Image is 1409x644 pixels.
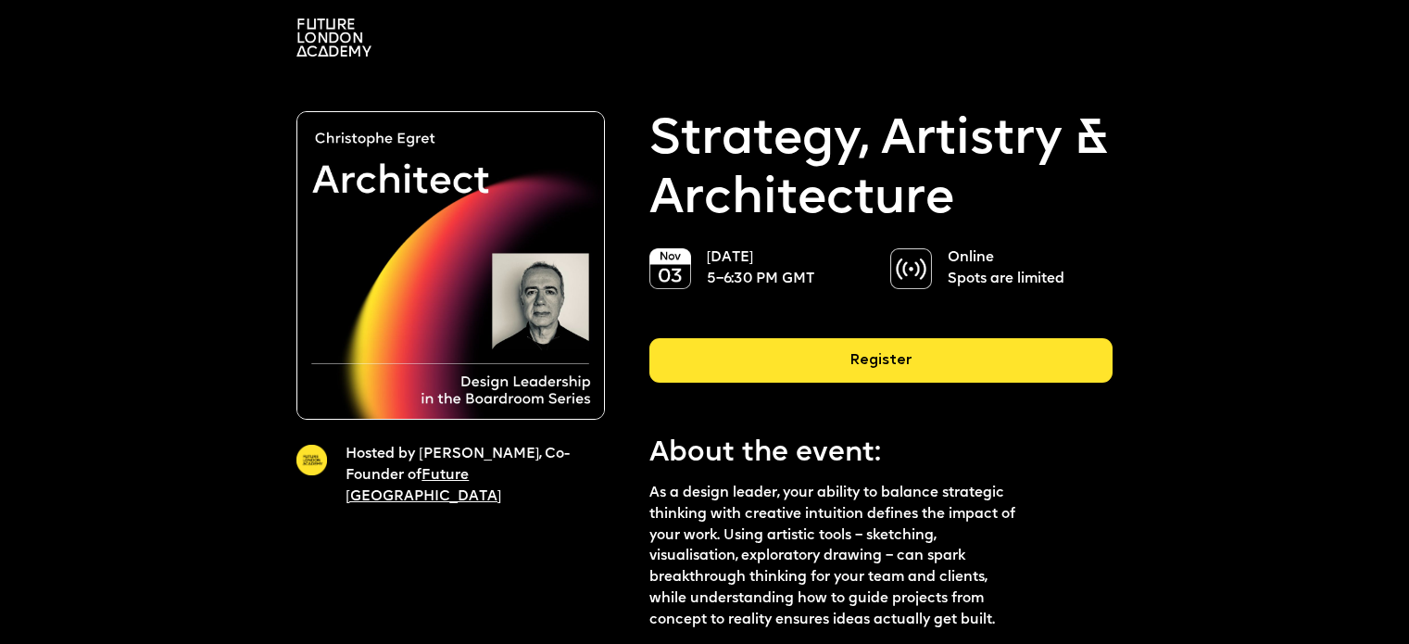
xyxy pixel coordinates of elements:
a: Register [649,338,1113,398]
p: Online Spots are limited [948,248,1096,291]
a: Future [GEOGRAPHIC_DATA] [346,469,501,504]
p: [DATE] 5–6:30 PM GMT [707,248,855,291]
p: Hosted by [PERSON_NAME], Co-Founder of [346,445,579,508]
img: A logo saying in 3 lines: Future London Academy [296,19,371,57]
p: About the event: [649,435,1066,474]
div: Register [649,338,1113,383]
img: A yellow circle with Future London Academy logo [296,445,327,475]
p: Strategy, Artistry & Architecture [649,111,1113,230]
